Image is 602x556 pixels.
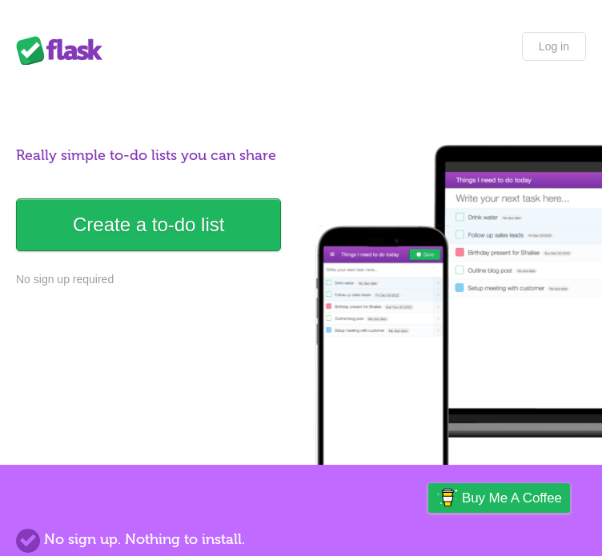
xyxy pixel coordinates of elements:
a: Buy me a coffee [428,483,570,513]
a: Log in [522,32,586,61]
h1: Really simple to-do lists you can share [16,145,586,166]
h2: No sign up. Nothing to install. [16,529,586,550]
span: Buy me a coffee [462,484,562,512]
p: No sign up required [16,271,586,288]
img: Buy me a coffee [436,484,458,511]
a: Create a to-do list [16,198,281,251]
div: Flask Lists [16,36,112,65]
